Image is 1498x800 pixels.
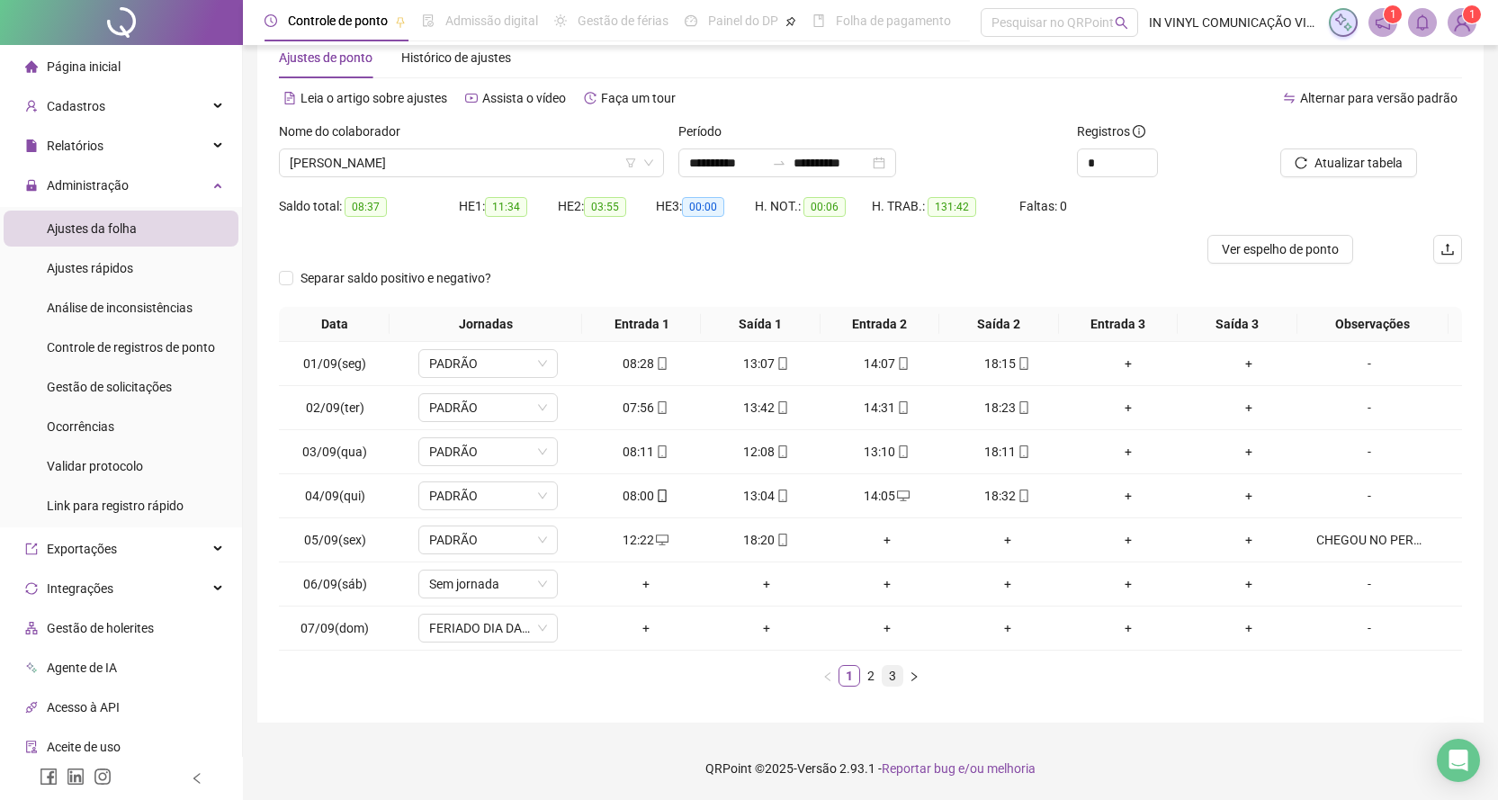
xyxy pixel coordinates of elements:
span: upload [1440,242,1455,256]
span: file [25,139,38,152]
div: + [1075,530,1181,550]
div: 14:07 [834,354,940,373]
div: 08:00 [593,486,699,506]
span: 1 [1390,8,1396,21]
span: dashboard [685,14,697,27]
span: search [1115,16,1128,30]
li: Próxima página [903,665,925,687]
span: notification [1375,14,1391,31]
div: H. NOT.: [755,196,872,217]
th: Observações [1297,307,1449,342]
div: HE 2: [558,196,657,217]
span: down [537,623,548,634]
span: 03/09(qua) [302,445,367,459]
span: Ocorrências [47,419,114,434]
div: + [834,530,940,550]
span: GIOVANNA FERREIRA LOPES [290,149,653,176]
span: 02/09(ter) [306,400,364,415]
span: 05/09(sex) [304,533,366,547]
span: sun [554,14,567,27]
span: 06/09(sáb) [303,577,367,591]
li: 1 [839,665,860,687]
span: facebook [40,768,58,786]
span: file-done [422,14,435,27]
span: Versão [797,761,837,776]
div: + [1196,486,1302,506]
span: Atualizar tabela [1314,153,1403,173]
div: H. TRAB.: [872,196,1019,217]
th: Saída 2 [939,307,1058,342]
span: desktop [654,534,668,546]
span: IN VINYL COMUNICAÇÃO VISUAL [1149,13,1318,32]
span: Agente de IA [47,661,117,675]
span: Análise de inconsistências [47,301,193,315]
a: 1 [839,666,859,686]
span: down [537,402,548,413]
div: Ajustes de ponto [279,48,372,67]
span: Gestão de solicitações [47,380,172,394]
span: desktop [895,490,910,502]
span: Controle de registros de ponto [47,340,215,355]
li: 3 [882,665,903,687]
span: lock [25,179,38,192]
span: book [812,14,825,27]
span: Página inicial [47,59,121,74]
span: Admissão digital [445,13,538,28]
span: down [537,358,548,369]
span: linkedin [67,768,85,786]
button: Atualizar tabela [1280,148,1417,177]
span: Validar protocolo [47,459,143,473]
button: right [903,665,925,687]
span: home [25,60,38,73]
div: - [1316,398,1422,418]
span: 00:00 [682,197,724,217]
div: 18:15 [955,354,1061,373]
div: + [593,574,699,594]
span: 131:42 [928,197,976,217]
div: - [1316,618,1422,638]
li: 2 [860,665,882,687]
div: + [593,618,699,638]
div: + [834,574,940,594]
span: Gestão de férias [578,13,668,28]
span: Alternar para versão padrão [1300,91,1458,105]
span: Observações [1305,314,1441,334]
span: mobile [775,401,789,414]
div: - [1316,442,1422,462]
span: Ver espelho de ponto [1222,239,1339,259]
span: file-text [283,92,296,104]
div: 13:42 [713,398,820,418]
label: Período [678,121,733,141]
span: bell [1414,14,1431,31]
span: reload [1295,157,1307,169]
div: - [1316,574,1422,594]
div: - [1316,486,1422,506]
div: + [834,618,940,638]
span: 03:55 [584,197,626,217]
span: Painel do DP [708,13,778,28]
span: Controle de ponto [288,13,388,28]
span: 04/09(qui) [305,489,365,503]
li: Página anterior [817,665,839,687]
div: Open Intercom Messenger [1437,739,1480,782]
span: swap-right [772,156,786,170]
span: mobile [895,401,910,414]
span: mobile [775,445,789,458]
span: Faça um tour [601,91,676,105]
div: + [1075,442,1181,462]
span: mobile [654,490,668,502]
span: audit [25,741,38,753]
span: sync [25,582,38,595]
div: HE 1: [459,196,558,217]
span: down [537,490,548,501]
span: Aceite de uso [47,740,121,754]
span: apartment [25,622,38,634]
span: 07/09(dom) [300,621,369,635]
span: down [537,535,548,545]
span: info-circle [1133,125,1145,138]
div: + [1075,618,1181,638]
span: mobile [1016,490,1030,502]
span: mobile [775,357,789,370]
div: Saldo total: [279,196,459,217]
th: Saída 1 [701,307,820,342]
